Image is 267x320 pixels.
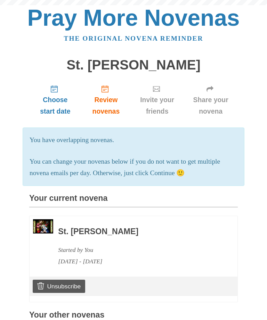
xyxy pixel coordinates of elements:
span: Share your novena [191,94,231,117]
h3: Your current novena [29,194,238,207]
span: Choose start date [36,94,74,117]
img: Novena image [33,219,53,233]
a: Choose start date [29,79,81,121]
h3: St. [PERSON_NAME] [58,227,219,236]
div: [DATE] - [DATE] [58,256,219,267]
p: You can change your novenas below if you do not want to get multiple novena emails per day. Other... [30,156,237,179]
a: The original novena reminder [64,35,203,42]
a: Review novenas [81,79,131,121]
a: Invite your friends [131,79,184,121]
span: Invite your friends [138,94,177,117]
p: You have overlapping novenas. [30,134,237,146]
a: Unsubscribe [33,280,85,293]
a: Share your novena [184,79,238,121]
h1: St. [PERSON_NAME] [29,58,238,73]
div: Started by You [58,244,219,256]
span: Review novenas [88,94,124,117]
a: Pray More Novenas [27,5,240,31]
